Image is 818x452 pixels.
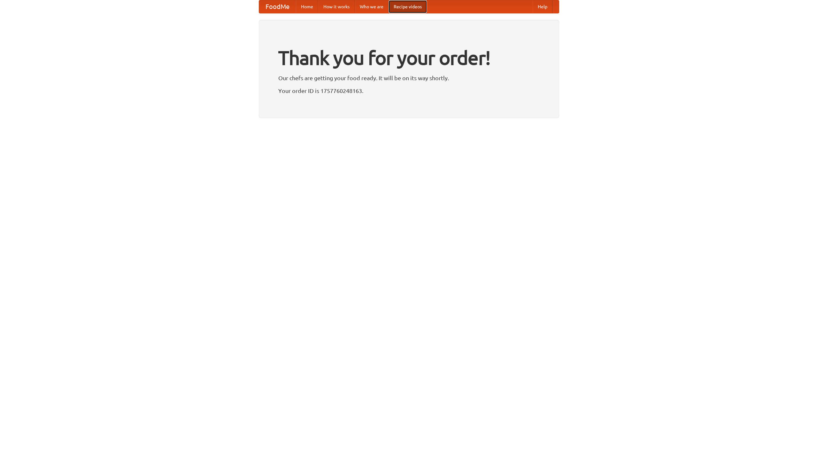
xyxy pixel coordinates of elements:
a: Help [533,0,552,13]
a: Recipe videos [389,0,427,13]
a: How it works [318,0,355,13]
p: Your order ID is 1757760248163. [278,86,540,96]
a: Who we are [355,0,389,13]
a: Home [296,0,318,13]
a: FoodMe [259,0,296,13]
h1: Thank you for your order! [278,42,540,73]
p: Our chefs are getting your food ready. It will be on its way shortly. [278,73,540,83]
